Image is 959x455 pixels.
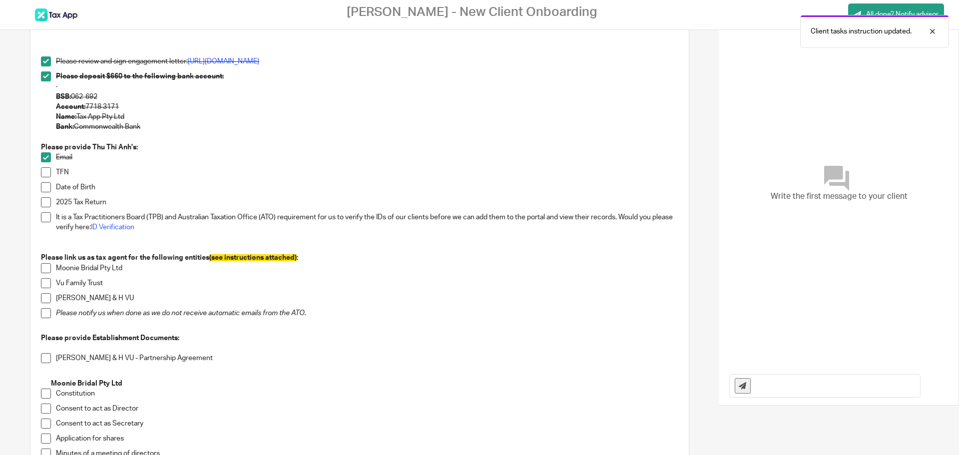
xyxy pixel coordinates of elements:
strong: Moonie Bridal Pty Ltd [51,380,122,387]
p: Please review and sign engagement letter: [56,56,678,66]
p: TFN [56,167,678,177]
strong: Please deposit $660 to the following bank account: [56,73,224,80]
p: Application for shares [56,434,678,444]
p: Consent to act as Secretary [56,419,678,429]
a: [URL][DOMAIN_NAME] [188,58,259,65]
strong: Please provide Thu Thi Anh's: [41,144,138,151]
p: Commonwealth Bank [56,122,678,132]
p: Moonie Bridal Pty Ltd [56,263,678,273]
p: Constitution [56,389,678,399]
p: Date of Birth [56,182,678,192]
span: Write the first message to your client [771,191,908,202]
span: (see instructions attached) [209,254,297,261]
strong: Please provide Establishment Documents: [41,335,179,342]
p: [PERSON_NAME] & H VU - Partnership Agreement [56,353,678,363]
p: It is a Tax Practitioners Board (TPB) and Australian Taxation Office (ATO) requirement for us to ... [56,212,678,233]
p: 062-692 [56,92,678,102]
p: Tax App Pty Ltd [56,112,678,122]
strong: BSB: [56,93,71,100]
p: Vu Family Trust [56,278,678,288]
em: Please notify us when done as we do not receive automatic emails from the ATO. [56,310,306,317]
p: Consent to act as Director [56,404,678,414]
strong: Please link us as tax agent for the following entities : [41,254,298,261]
strong: Bank: [56,123,74,130]
p: 7718 3171 [56,102,678,112]
p: 2025 Tax Return [56,197,678,207]
img: Tax-App_A%20-%20small%20-%20DO%20NOT%20DELETE.png [34,7,79,22]
h2: [PERSON_NAME] - New Client Onboarding [347,4,597,20]
strong: Name: [56,113,76,120]
p: Email [56,152,678,162]
p: [PERSON_NAME] & H VU [56,293,678,303]
a: All done? Notify advisor [848,3,944,26]
a: ID Verification [91,224,134,231]
p: Client tasks instruction updated. [811,26,912,36]
strong: Account: [56,103,85,110]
